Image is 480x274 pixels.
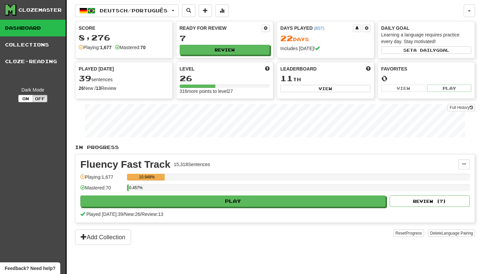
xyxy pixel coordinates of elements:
[86,212,123,217] span: Played [DATE]: 39
[5,87,61,93] div: Dark Mode
[180,25,262,31] div: Ready for Review
[79,74,91,83] span: 39
[79,86,84,91] strong: 26
[390,195,470,207] button: Review (7)
[442,231,473,236] span: Language Pairing
[75,230,131,245] button: Add Collection
[75,4,179,17] button: Deutsch/Português
[199,4,212,17] button: Add sentence to collection
[280,74,371,83] div: th
[115,44,146,51] div: Mastered:
[366,65,371,72] span: This week in points, UTC
[265,65,270,72] span: Score more points to level up
[75,144,475,151] p: In Progress
[280,65,317,72] span: Leaderboard
[33,95,47,102] button: Off
[100,8,168,13] span: Deutsch / Português
[79,85,169,92] div: New / Review
[428,230,475,237] button: DeleteLanguage Pairing
[129,174,164,180] div: 10.948%
[381,25,472,31] div: Daily Goal
[100,45,112,50] strong: 1,677
[314,26,324,31] a: (BST)
[123,212,124,217] span: /
[381,74,472,83] div: 0
[413,48,436,52] span: a daily
[79,65,114,72] span: Played [DATE]
[280,25,353,31] div: Days Played
[80,195,386,207] button: Play
[381,85,426,92] button: View
[448,104,475,111] a: Full History
[141,212,163,217] span: Review: 13
[174,161,210,168] div: 15,318 Sentences
[280,33,293,43] span: 22
[180,88,270,95] div: 316 more points to level 27
[180,65,195,72] span: Level
[280,34,371,43] div: Day s
[215,4,229,17] button: More stats
[79,44,112,51] div: Playing:
[5,265,55,272] span: Open feedback widget
[140,45,146,50] strong: 70
[96,86,101,91] strong: 13
[18,7,62,13] div: Clozemaster
[280,85,371,92] button: View
[180,74,270,83] div: 26
[180,45,270,55] button: Review
[427,85,471,92] button: Play
[80,159,170,169] div: Fluency Fast Track
[280,45,371,52] div: Includes [DATE]!
[381,46,472,54] button: Seta dailygoal
[381,31,472,45] div: Learning a language requires practice every day. Stay motivated!
[79,33,169,42] div: 8,276
[182,4,195,17] button: Search sentences
[79,74,169,83] div: sentences
[18,95,33,102] button: On
[79,25,169,31] div: Score
[80,184,124,195] div: Mastered: 70
[280,74,293,83] span: 11
[180,34,270,42] div: 7
[393,230,424,237] button: ResetProgress
[381,65,472,72] div: Favorites
[80,174,124,185] div: Playing: 1,677
[406,231,422,236] span: Progress
[124,212,140,217] span: New: 26
[140,212,142,217] span: /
